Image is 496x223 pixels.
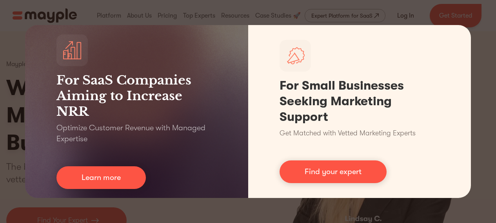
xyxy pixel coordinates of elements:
[56,72,217,119] h3: For SaaS Companies Aiming to Increase NRR
[56,166,146,189] a: Learn more
[280,78,440,125] h1: For Small Businesses Seeking Marketing Support
[280,128,416,138] p: Get Matched with Vetted Marketing Experts
[56,122,217,144] p: Optimize Customer Revenue with Managed Expertise
[280,160,387,183] a: Find your expert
